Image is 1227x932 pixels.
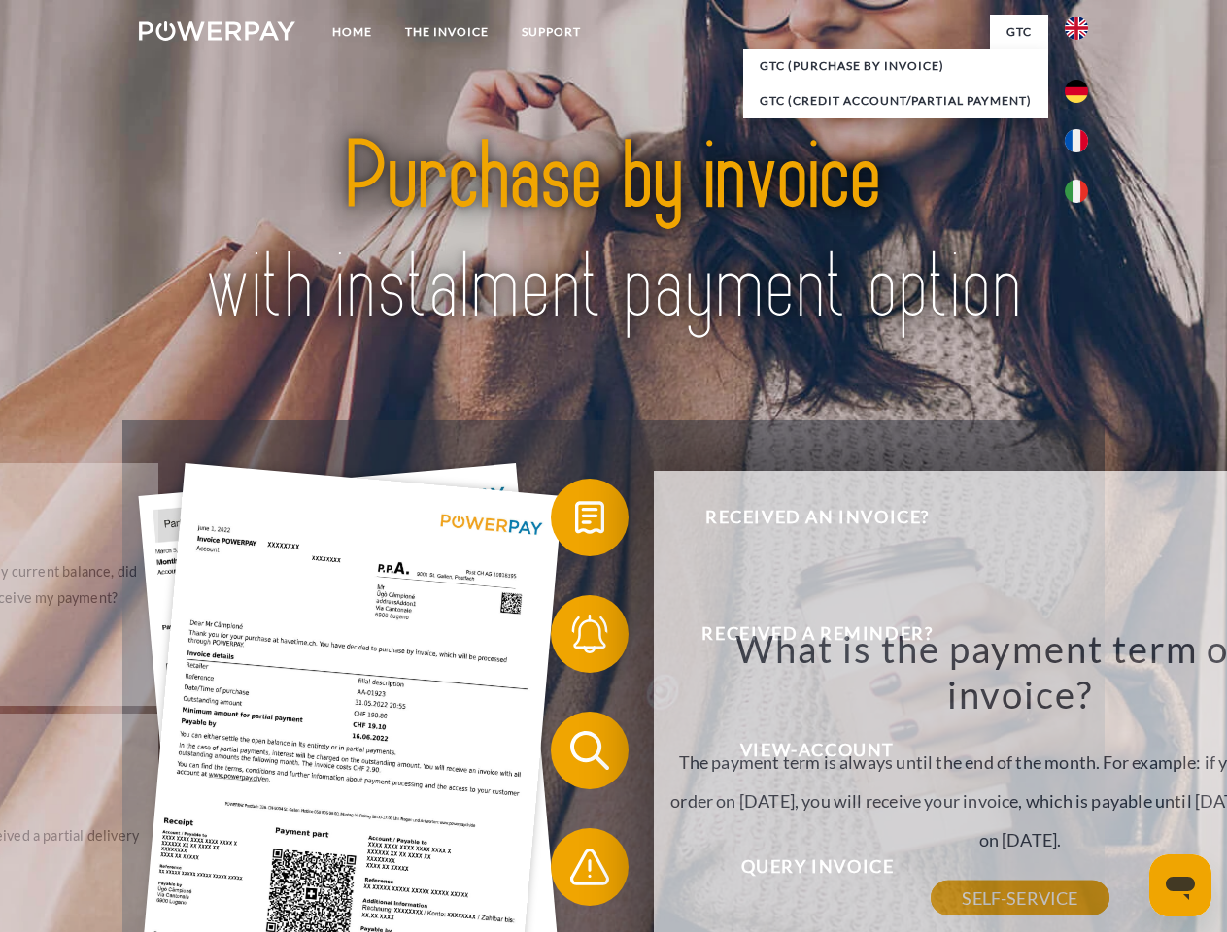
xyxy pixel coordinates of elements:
[1065,129,1088,152] img: fr
[565,493,614,542] img: qb_bill.svg
[743,49,1048,83] a: GTC (Purchase by invoice)
[565,610,614,658] img: qb_bell.svg
[1065,80,1088,103] img: de
[743,83,1048,118] a: GTC (Credit account/partial payment)
[565,843,614,891] img: qb_warning.svg
[565,726,614,775] img: qb_search.svg
[316,15,389,50] a: Home
[990,15,1048,50] a: GTC
[1149,854,1211,916] iframe: Button to launch messaging window
[1065,17,1088,40] img: en
[931,881,1108,915] a: SELF-SERVICE
[1065,180,1088,203] img: it
[186,93,1041,372] img: title-powerpay_en.svg
[551,828,1056,906] button: Query Invoice
[389,15,505,50] a: THE INVOICE
[139,21,295,41] img: logo-powerpay-white.svg
[505,15,597,50] a: Support
[551,712,1056,789] button: View-Account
